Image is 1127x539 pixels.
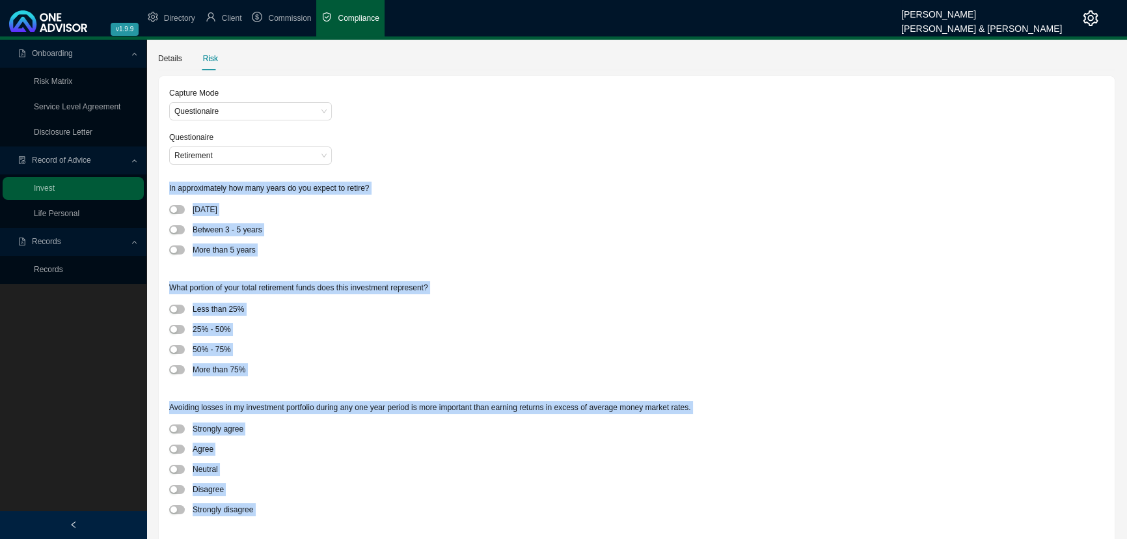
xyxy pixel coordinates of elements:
img: 2df55531c6924b55f21c4cf5d4484680-logo-light.svg [9,10,87,32]
label: Questionaire [169,131,219,144]
span: Retirement [174,147,327,164]
span: Client [222,14,242,23]
div: Neutral [193,462,218,476]
label: Capture Mode [169,87,224,100]
div: More than 5 years [193,243,256,256]
span: setting [1083,10,1098,26]
span: Directory [164,14,195,23]
div: Details [158,52,182,65]
span: file-pdf [18,238,26,245]
div: [PERSON_NAME] & [PERSON_NAME] [901,18,1062,32]
div: What portion of your total retirement funds does this investment represent? [169,281,1104,301]
a: Service Level Agreement [34,102,120,111]
a: Invest [34,184,55,193]
span: setting [148,12,158,22]
div: Strongly agree [193,422,243,435]
div: [DATE] [193,202,217,216]
div: Risk [203,52,218,65]
div: 25% - 50% [193,322,231,336]
div: Disagree [193,482,224,496]
div: Less than 25% [193,302,244,316]
a: Life Personal [34,209,79,218]
span: Commission [268,14,311,23]
span: Questionaire [174,103,327,120]
div: In approximately how many years do you expect to retire? [169,182,1104,201]
div: More than 75% [193,363,245,376]
span: v1.9.9 [111,23,139,36]
div: Agree [193,442,213,456]
span: file-done [18,156,26,164]
a: Records [34,265,63,274]
div: Between 3 - 5 years [193,223,262,236]
span: Records [32,237,61,246]
span: Onboarding [32,49,73,58]
a: Risk Matrix [34,77,72,86]
span: user [206,12,216,22]
div: [PERSON_NAME] [901,3,1062,18]
div: 50% - 75% [193,342,231,356]
a: Disclosure Letter [34,128,92,137]
span: left [70,521,77,529]
span: dollar [252,12,262,22]
span: file-pdf [18,49,26,57]
div: Strongly disagree [193,503,253,516]
span: Record of Advice [32,156,91,165]
span: Compliance [338,14,379,23]
div: Avoiding losses in my investment portfolio during any one year period is more important than earn... [169,401,1104,421]
span: safety [321,12,332,22]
